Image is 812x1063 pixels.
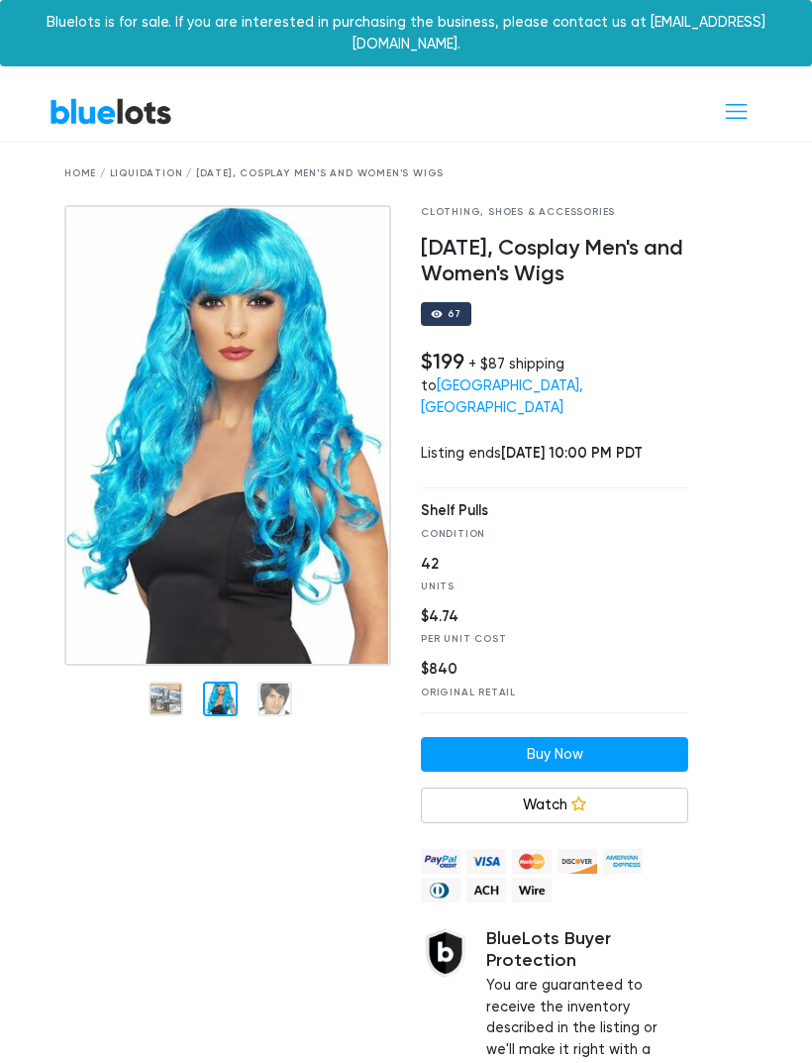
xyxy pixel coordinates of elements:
[421,878,460,903] img: diners_club-c48f30131b33b1bb0e5d0e2dbd43a8bea4cb12cb2961413e2f4250e06c020426.png
[421,737,688,773] a: Buy Now
[558,849,597,874] img: discover-82be18ecfda2d062aad2762c1ca80e2d36a4073d45c9e0ffae68cd515fbd3d32.png
[421,686,662,700] div: Original Retail
[421,356,583,416] div: + $87 shipping to
[421,205,688,220] div: Clothing, Shoes & Accessories
[64,205,391,667] img: c1b5b152-c747-496b-90c7-7a65c1a8de00-1727902756.jpg
[466,878,506,903] img: ach-b7992fed28a4f97f893c574229be66187b9afb3f1a8d16a4691d3d3140a8ab00.png
[421,606,662,628] div: $4.74
[710,93,762,130] button: Toggle navigation
[501,444,643,462] span: [DATE] 10:00 PM PDT
[421,849,460,874] img: paypal_credit-80455e56f6e1299e8d57f40c0dcee7b8cd4ae79b9eccbfc37e2480457ba36de9.png
[421,788,688,823] a: Watch
[448,309,461,319] div: 67
[421,527,662,542] div: Condition
[421,632,662,647] div: Per Unit Cost
[486,928,688,971] h5: BlueLots Buyer Protection
[64,166,748,181] div: Home / Liquidation / [DATE], Cosplay Men's and Women's Wigs
[421,236,688,287] h4: [DATE], Cosplay Men's and Women's Wigs
[421,443,688,465] div: Listing ends
[512,849,552,874] img: mastercard-42073d1d8d11d6635de4c079ffdb20a4f30a903dc55d1612383a1b395dd17f39.png
[421,928,470,978] img: buyer_protection_shield-3b65640a83011c7d3ede35a8e5a80bfdfaa6a97447f0071c1475b91a4b0b3d01.png
[466,849,506,874] img: visa-79caf175f036a155110d1892330093d4c38f53c55c9ec9e2c3a54a56571784bb.png
[421,349,464,374] h4: $199
[421,377,583,416] a: [GEOGRAPHIC_DATA], [GEOGRAPHIC_DATA]
[50,97,172,126] a: BlueLots
[421,554,662,576] div: 42
[421,659,662,681] div: $840
[421,500,662,522] div: Shelf Pulls
[512,878,552,903] img: wire-908396882fe19aaaffefbd8e17b12f2f29708bd78693273c0e28e3a24408487f.png
[421,580,662,594] div: Units
[603,849,643,874] img: american_express-ae2a9f97a040b4b41f6397f7637041a5861d5f99d0716c09922aba4e24c8547d.png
